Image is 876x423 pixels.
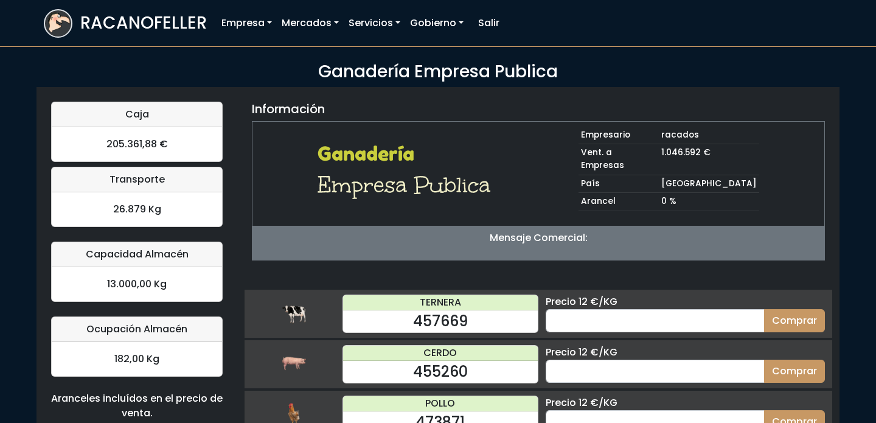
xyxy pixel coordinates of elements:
div: Precio 12 €/KG [546,345,825,360]
p: Mensaje Comercial: [252,231,824,245]
div: 26.879 Kg [52,192,222,226]
td: País [579,175,659,193]
h1: Empresa Publica [318,170,498,200]
div: POLLO [343,396,538,411]
td: [GEOGRAPHIC_DATA] [659,175,759,193]
a: Empresa [217,11,277,35]
h2: Ganadería [318,142,498,166]
h5: Información [252,102,325,116]
div: TERNERA [343,295,538,310]
h3: RACANOFELLER [80,13,207,33]
div: Precio 12 €/KG [546,295,825,309]
div: Transporte [52,167,222,192]
div: Precio 12 €/KG [546,396,825,410]
h3: Ganadería Empresa Publica [44,61,832,82]
td: 1.046.592 € [659,144,759,175]
div: 205.361,88 € [52,127,222,161]
td: Empresario [579,127,659,144]
div: 455260 [343,361,538,383]
button: Comprar [764,360,825,383]
img: ternera.png [282,301,306,326]
div: Caja [52,102,222,127]
div: Aranceles incluídos en el precio de venta. [51,391,223,421]
td: Arancel [579,193,659,211]
button: Comprar [764,309,825,332]
div: Ocupación Almacén [52,317,222,342]
td: 0 % [659,193,759,211]
td: Vent. a Empresas [579,144,659,175]
div: 182,00 Kg [52,342,222,376]
a: Salir [473,11,504,35]
a: Mercados [277,11,344,35]
a: RACANOFELLER [44,6,207,41]
div: 13.000,00 Kg [52,267,222,301]
div: CERDO [343,346,538,361]
div: Capacidad Almacén [52,242,222,267]
td: racados [659,127,759,144]
a: Gobierno [405,11,468,35]
div: 457669 [343,310,538,332]
img: cerdo.png [282,352,306,376]
a: Servicios [344,11,405,35]
img: logoracarojo.png [45,10,71,33]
